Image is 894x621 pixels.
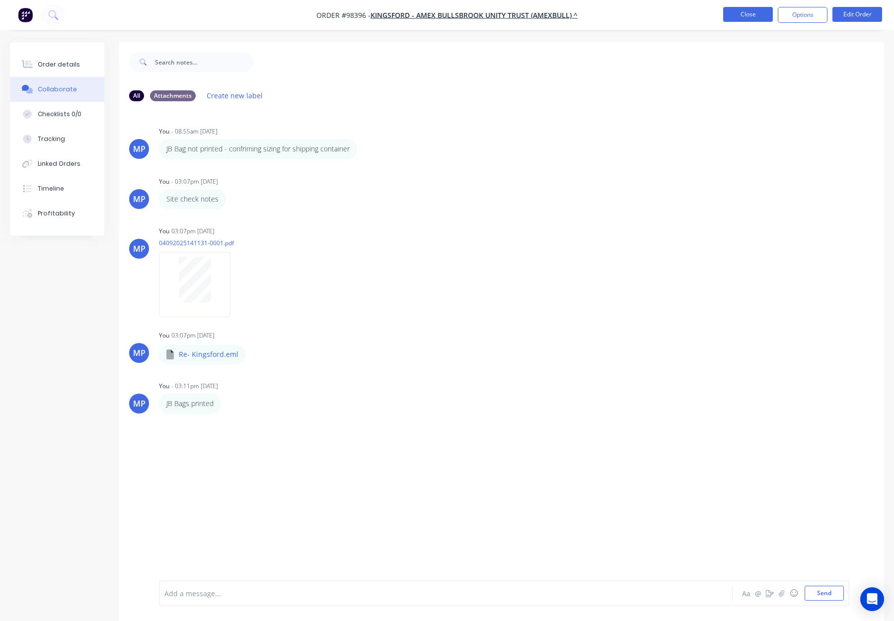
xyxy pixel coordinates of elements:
button: Profitability [10,201,104,226]
div: MP [133,347,146,359]
button: @ [752,587,764,599]
div: You [159,331,169,340]
p: 04092025141131-0001.pdf [159,239,240,247]
div: You [159,382,169,391]
p: Re- Kingsford.eml [179,349,238,359]
button: Order details [10,52,104,77]
button: Options [778,7,827,23]
div: Profitability [38,209,75,218]
button: Linked Orders [10,151,104,176]
button: Timeline [10,176,104,201]
div: You [159,127,169,136]
div: 03:07pm [DATE] [171,227,215,236]
button: Edit Order [832,7,882,22]
div: Timeline [38,184,64,193]
a: Kingsford - AMEX BULLSBROOK UNITY TRUST (AMEXBULL) ^ [371,10,578,20]
div: MP [133,193,146,205]
button: Collaborate [10,77,104,102]
div: MP [133,143,146,155]
div: 03:07pm [DATE] [171,331,215,340]
button: ☺ [788,587,800,599]
div: - 08:55am [DATE] [171,127,218,136]
p: Site check notes [166,194,219,204]
div: MP [133,243,146,255]
button: Send [805,586,844,601]
div: Collaborate [38,85,77,94]
p: JB Bags printed [166,399,214,409]
div: Open Intercom Messenger [860,587,884,611]
div: Order details [38,60,80,69]
div: MP [133,398,146,410]
div: Attachments [150,90,196,101]
p: JB Bag not printed - confriming sizing for shipping container [166,144,350,154]
img: Factory [18,7,33,22]
button: Aa [740,587,752,599]
button: Tracking [10,127,104,151]
div: All [129,90,144,101]
div: You [159,177,169,186]
div: Checklists 0/0 [38,110,81,119]
div: You [159,227,169,236]
button: Create new label [202,89,268,102]
div: Tracking [38,135,65,143]
div: - 03:11pm [DATE] [171,382,218,391]
div: - 03:07pm [DATE] [171,177,218,186]
div: Linked Orders [38,159,80,168]
button: Close [723,7,773,22]
input: Search notes... [155,52,253,72]
button: Checklists 0/0 [10,102,104,127]
span: Order #98396 - [316,10,371,20]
